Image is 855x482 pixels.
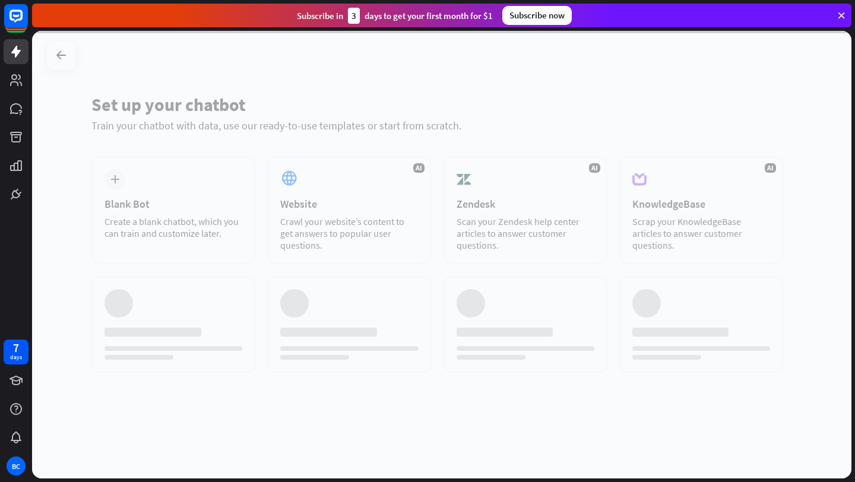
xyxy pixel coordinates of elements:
div: 7 [13,343,19,353]
div: Subscribe in days to get your first month for $1 [297,8,493,24]
div: 3 [348,8,360,24]
div: BC [7,456,26,475]
div: days [10,353,22,361]
div: Subscribe now [502,6,572,25]
a: 7 days [4,340,28,364]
